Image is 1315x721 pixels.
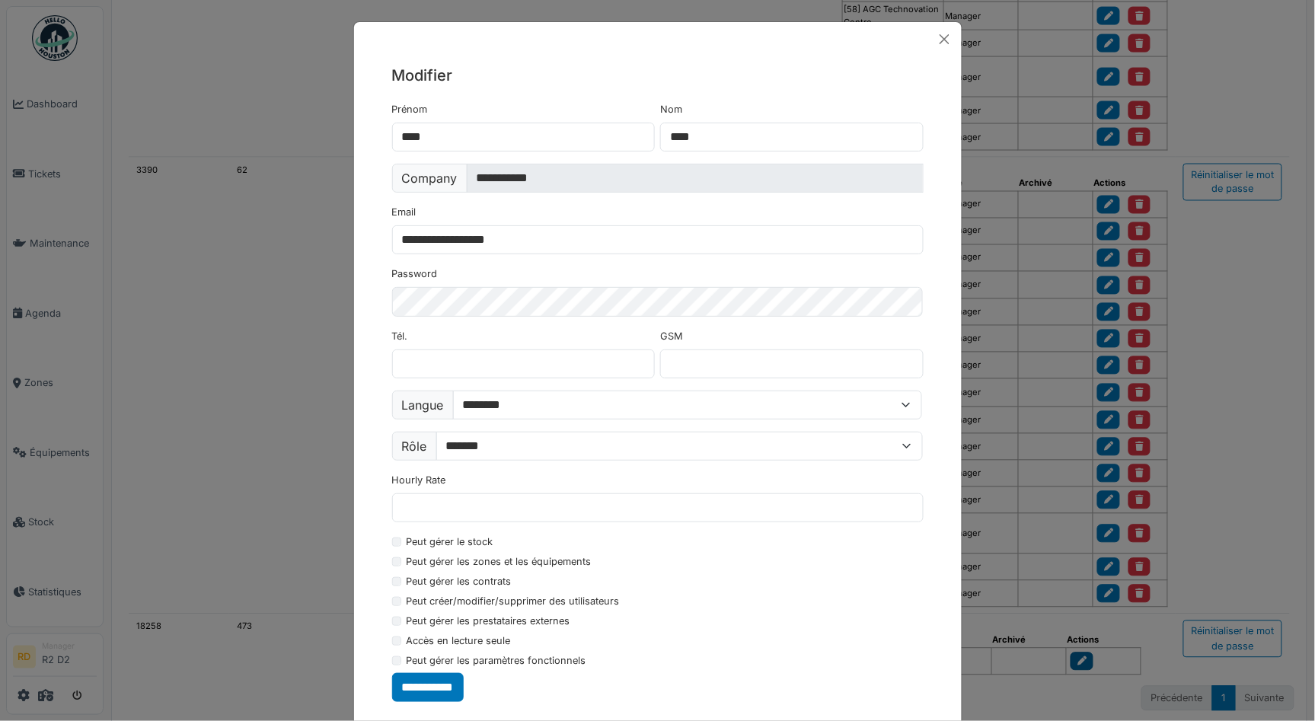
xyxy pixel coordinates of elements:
label: Langue [392,391,454,420]
label: Tél. [392,329,408,343]
label: Peut gérer le stock [407,534,493,549]
span: translation missing: fr.shared.password [392,268,438,279]
label: Peut gérer les paramètres fonctionnels [407,653,586,668]
label: Accès en lecture seule [407,633,511,648]
h5: Modifier [392,64,924,87]
label: Peut gérer les prestataires externes [407,614,570,628]
label: Peut créer/modifier/supprimer des utilisateurs [407,594,620,608]
span: translation missing: fr.shared.hourly_rate [392,474,446,486]
label: Rôle [392,432,437,461]
label: Prénom [392,102,428,116]
button: Close [934,28,956,50]
label: Email [392,205,417,219]
label: Nom [660,102,682,116]
span: translation missing: fr.shared.company [402,169,458,187]
label: Peut gérer les zones et les équipements [407,554,592,569]
label: Peut gérer les contrats [407,574,512,589]
label: GSM [660,329,683,343]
